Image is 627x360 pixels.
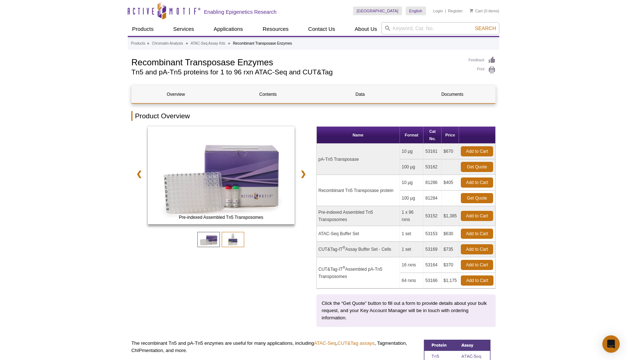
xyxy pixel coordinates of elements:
a: CUT&Tag assays [337,340,374,346]
a: Products [131,40,145,47]
input: Keyword, Cat. No. [381,22,499,34]
td: 100 µg [400,159,423,175]
a: ATAC-Seq Assay Kits [191,40,225,47]
sup: ® [343,246,345,250]
a: Chromatin Analysis [152,40,183,47]
a: ❯ [295,165,311,182]
a: Add to Cart [461,229,493,239]
li: » [186,41,188,45]
li: Recombinant Transposase Enzymes [233,41,292,45]
a: ❮ [131,165,147,182]
th: Price [442,127,459,144]
a: Services [169,22,198,36]
p: The recombinant Tn5 and pA-Tn5 enzymes are useful for many applications, including , , Tagmentati... [131,340,418,354]
a: Overview [132,86,220,103]
a: Documents [408,86,496,103]
h2: Enabling Epigenetics Research [204,9,276,15]
li: » [147,41,149,45]
a: Contents [224,86,312,103]
h1: Recombinant Transposase Enzymes [131,56,461,67]
a: Contact Us [304,22,339,36]
a: Add to Cart [461,260,493,270]
img: Your Cart [470,9,473,12]
td: 64 rxns [400,273,423,289]
span: Pre-indexed Assembled Tn5 Transposomes [149,214,293,221]
a: ATAC-Seq [314,340,336,346]
td: CUT&Tag-IT Assembled pA-Tn5 Transposomes [317,257,400,289]
a: About Us [351,22,382,36]
td: 53164 [423,257,442,273]
td: 53166 [423,273,442,289]
a: Resources [258,22,293,36]
p: Click the “Get Quote” button to fill out a form to provide details about your bulk request, and y... [322,300,491,322]
a: Add to Cart [461,275,493,286]
li: (0 items) [470,7,499,15]
span: Search [475,25,496,31]
td: pA-Tn5 Transposase [317,144,400,175]
td: Recombinant Tn5 Transposase protein [317,175,400,206]
td: 16 rxns [400,257,423,273]
td: 53169 [423,242,442,257]
a: Get Quote [461,193,493,203]
td: $1,385 [442,206,459,226]
td: $405 [442,175,459,191]
a: Cart [470,8,483,13]
td: CUT&Tag-IT Assay Buffer Set - Cells [317,242,400,257]
td: 53152 [423,206,442,226]
td: $370 [442,257,459,273]
a: Register [448,8,463,13]
td: $670 [442,144,459,159]
a: Get Quote [461,162,493,172]
a: Print [468,66,496,74]
a: Add to Cart [461,211,493,221]
a: English [406,7,426,15]
th: Cat No. [423,127,442,144]
a: Products [128,22,158,36]
a: ATAC-Seq Kit [148,126,295,226]
td: 53161 [423,144,442,159]
td: 1 x 96 rxns [400,206,423,226]
a: Add to Cart [461,177,493,188]
td: 81284 [423,191,442,206]
a: Add to Cart [461,244,493,254]
li: | [445,7,446,15]
td: 10 µg [400,175,423,191]
td: 81286 [423,175,442,191]
td: 100 µg [400,191,423,206]
a: Feedback [468,56,496,64]
td: 53162 [423,159,442,175]
td: 53153 [423,226,442,242]
td: $1,175 [442,273,459,289]
a: Applications [209,22,247,36]
sup: ® [343,266,345,270]
a: Login [433,8,443,13]
h2: Product Overview [131,111,496,121]
td: 1 set [400,242,423,257]
th: Format [400,127,423,144]
td: 10 µg [400,144,423,159]
a: Add to Cart [461,146,493,156]
td: 1 set [400,226,423,242]
td: ATAC-Seq Buffer Set [317,226,400,242]
td: Pre-indexed Assembled Tn5 Transposomes [317,206,400,226]
a: Data [316,86,404,103]
a: [GEOGRAPHIC_DATA] [353,7,402,15]
button: Search [473,25,498,32]
td: $630 [442,226,459,242]
td: $735 [442,242,459,257]
li: » [228,41,230,45]
h2: Tn5 and pA-Tn5 proteins for 1 to 96 rxn ATAC-Seq and CUT&Tag [131,69,461,75]
th: Name [317,127,400,144]
div: Open Intercom Messenger [602,335,620,353]
img: Pre-indexed Assembled Tn5 Transposomes [148,126,295,224]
